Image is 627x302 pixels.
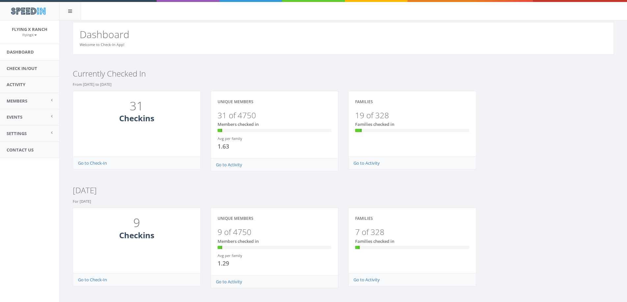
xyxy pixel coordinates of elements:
a: Go to Activity [353,160,380,166]
h4: Unique Members [218,216,253,221]
span: Members [7,98,27,104]
small: Avg per family [218,253,242,258]
h4: 1.29 [218,260,270,267]
a: Go to Activity [216,279,242,285]
h4: 1.63 [218,143,270,150]
h3: Checkins [80,114,194,123]
img: speedin_logo.png [8,5,49,17]
h1: 31 [81,100,192,113]
small: From [DATE] to [DATE] [73,82,112,87]
small: FlyingX [22,33,37,37]
small: Avg per family [218,136,242,141]
h4: Unique Members [218,100,253,104]
h3: [DATE] [73,186,614,195]
h4: Families [355,100,373,104]
a: FlyingX [22,32,37,37]
h3: 31 of 4750 [218,111,332,120]
span: Members checked in [218,121,259,127]
span: Settings [7,130,27,136]
h3: Currently Checked In [73,69,614,78]
h3: 7 of 328 [355,228,469,236]
a: Go to Check-In [78,277,107,283]
a: Go to Check-In [78,160,107,166]
small: For [DATE] [73,199,91,204]
h3: 19 of 328 [355,111,469,120]
a: Go to Activity [216,162,242,168]
span: Flying X Ranch [12,26,47,32]
span: Events [7,114,22,120]
span: Contact Us [7,147,34,153]
a: Go to Activity [353,277,380,283]
h1: 9 [81,216,192,229]
h3: 9 of 4750 [218,228,332,236]
h4: Families [355,216,373,221]
small: Welcome to Check-In App! [80,42,124,47]
span: Members checked in [218,238,259,244]
h2: Dashboard [80,29,607,40]
span: Families checked in [355,121,394,127]
span: Families checked in [355,238,394,244]
h3: Checkins [80,231,194,240]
